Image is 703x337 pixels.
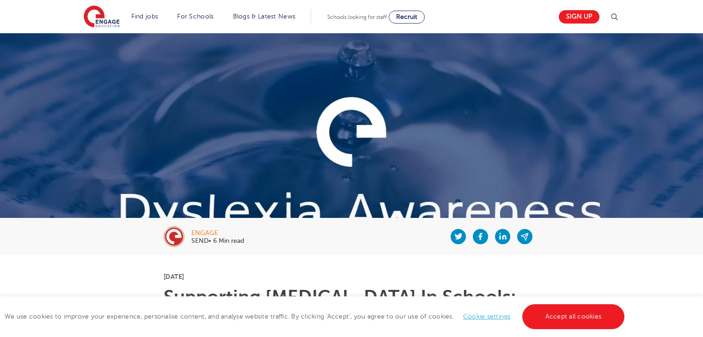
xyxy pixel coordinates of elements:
[191,238,244,244] p: SEND• 6 Min read
[164,273,539,280] p: [DATE]
[5,313,627,320] span: We use cookies to improve your experience, personalise content, and analyse website traffic. By c...
[522,304,625,329] a: Accept all cookies
[177,13,214,20] a: For Schools
[84,6,120,29] img: Engage Education
[463,313,511,320] a: Cookie settings
[327,14,387,20] span: Schools looking for staff
[559,10,599,24] a: Sign up
[396,13,417,20] span: Recruit
[233,13,296,20] a: Blogs & Latest News
[164,288,539,325] h1: Supporting [MEDICAL_DATA] In Schools: 10 Teaching Strategies | Engage
[389,11,425,24] a: Recruit
[131,13,159,20] a: Find jobs
[191,230,244,236] div: engage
